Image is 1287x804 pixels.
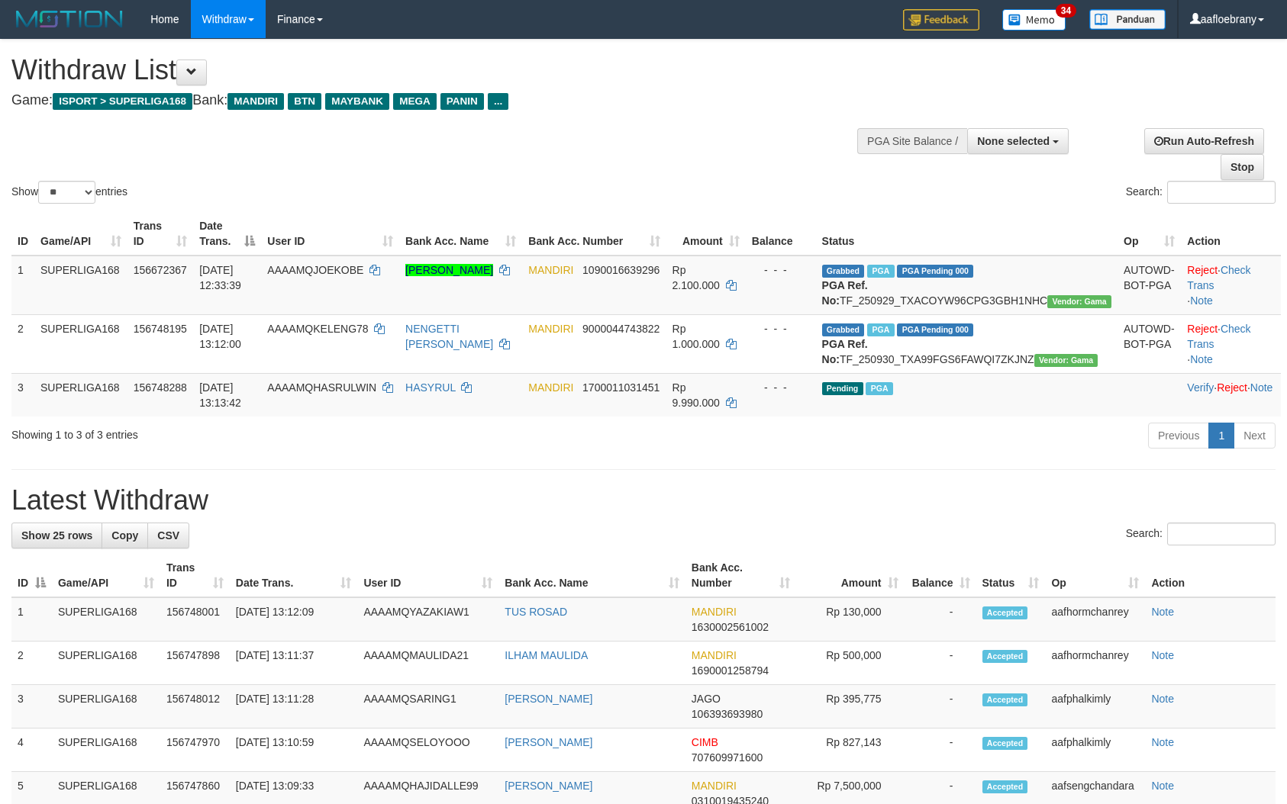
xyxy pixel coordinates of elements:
img: Button%20Memo.svg [1002,9,1066,31]
td: 156748012 [160,685,230,728]
a: HASYRUL [405,381,456,394]
h1: Latest Withdraw [11,485,1276,516]
td: aafphalkimly [1045,728,1145,772]
td: SUPERLIGA168 [52,728,160,772]
label: Search: [1126,523,1276,545]
img: MOTION_logo.png [11,8,127,31]
td: SUPERLIGA168 [52,685,160,728]
td: AAAAMQYAZAKIAW1 [357,597,498,642]
th: Trans ID: activate to sort column ascending [127,212,193,256]
td: SUPERLIGA168 [52,597,160,642]
a: Verify [1187,381,1214,394]
span: AAAAMQKELENG78 [267,323,368,335]
span: MAYBANK [325,93,389,110]
th: Status: activate to sort column ascending [976,554,1046,597]
a: Check Trans [1187,264,1250,291]
span: Rp 9.990.000 [673,381,720,409]
a: Stop [1221,154,1264,180]
a: CSV [147,523,189,548]
span: 156672367 [134,264,187,276]
th: Bank Acc. Number: activate to sort column ascending [685,554,796,597]
td: - [905,597,976,642]
th: Op: activate to sort column ascending [1045,554,1145,597]
a: Note [1190,294,1213,307]
label: Show entries [11,181,127,204]
a: Previous [1148,423,1209,449]
span: Marked by aafsengchandara [866,382,892,395]
th: Bank Acc. Number: activate to sort column ascending [522,212,666,256]
span: Vendor URL: https://trx31.1velocity.biz [1034,354,1098,367]
span: [DATE] 12:33:39 [199,264,241,291]
span: ... [488,93,508,110]
span: MANDIRI [528,264,573,276]
span: Grabbed [822,265,865,278]
span: PGA Pending [897,323,973,336]
td: Rp 395,775 [796,685,905,728]
td: 156747970 [160,728,230,772]
td: 4 [11,728,52,772]
th: User ID: activate to sort column ascending [261,212,399,256]
th: Game/API: activate to sort column ascending [34,212,127,256]
a: Reject [1217,381,1247,394]
a: Note [1151,736,1174,748]
th: Date Trans.: activate to sort column descending [193,212,261,256]
th: Action [1181,212,1281,256]
th: Op: activate to sort column ascending [1118,212,1181,256]
span: Rp 1.000.000 [673,323,720,350]
td: SUPERLIGA168 [34,373,127,416]
th: Game/API: activate to sort column ascending [52,554,160,597]
td: AUTOWD-BOT-PGA [1118,256,1181,315]
a: Copy [102,523,148,548]
td: [DATE] 13:11:37 [230,642,358,685]
a: Reject [1187,323,1218,335]
span: Vendor URL: https://trx31.1velocity.biz [1047,295,1111,308]
a: Show 25 rows [11,523,102,548]
td: 1 [11,256,34,315]
span: MANDIRI [692,606,737,618]
th: Amount: activate to sort column ascending [796,554,905,597]
b: PGA Ref. No: [822,338,868,365]
a: Next [1234,423,1276,449]
th: Date Trans.: activate to sort column ascending [230,554,358,597]
th: Bank Acc. Name: activate to sort column ascending [399,212,522,256]
span: PGA Pending [897,265,973,278]
span: Accepted [982,650,1028,663]
div: - - - [752,262,810,278]
span: [DATE] 13:12:00 [199,323,241,350]
a: Note [1151,649,1174,661]
td: AAAAMQSELOYOOO [357,728,498,772]
span: Copy 1700011031451 to clipboard [582,381,660,394]
label: Search: [1126,181,1276,204]
td: 2 [11,642,52,685]
td: 3 [11,685,52,728]
td: - [905,642,976,685]
span: Copy 707609971600 to clipboard [692,751,763,764]
th: Balance: activate to sort column ascending [905,554,976,597]
a: Run Auto-Refresh [1144,128,1264,154]
div: PGA Site Balance / [857,128,967,154]
a: NENGETTI [PERSON_NAME] [405,323,493,350]
a: Note [1151,606,1174,618]
th: Trans ID: activate to sort column ascending [160,554,230,597]
select: Showentries [38,181,95,204]
th: User ID: activate to sort column ascending [357,554,498,597]
b: PGA Ref. No: [822,279,868,307]
span: Copy 9000044743822 to clipboard [582,323,660,335]
td: SUPERLIGA168 [34,314,127,373]
td: [DATE] 13:10:59 [230,728,358,772]
th: Bank Acc. Name: activate to sort column ascending [498,554,685,597]
td: AAAAMQSARING1 [357,685,498,728]
td: - [905,728,976,772]
span: Copy [111,529,138,542]
td: [DATE] 13:11:28 [230,685,358,728]
span: Accepted [982,780,1028,793]
h4: Game: Bank: [11,93,843,108]
span: MANDIRI [528,323,573,335]
a: Check Trans [1187,323,1250,350]
td: 1 [11,597,52,642]
a: [PERSON_NAME] [405,264,493,276]
span: 34 [1056,4,1076,18]
h1: Withdraw List [11,55,843,85]
a: Note [1151,780,1174,792]
div: Showing 1 to 3 of 3 entries [11,421,525,442]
